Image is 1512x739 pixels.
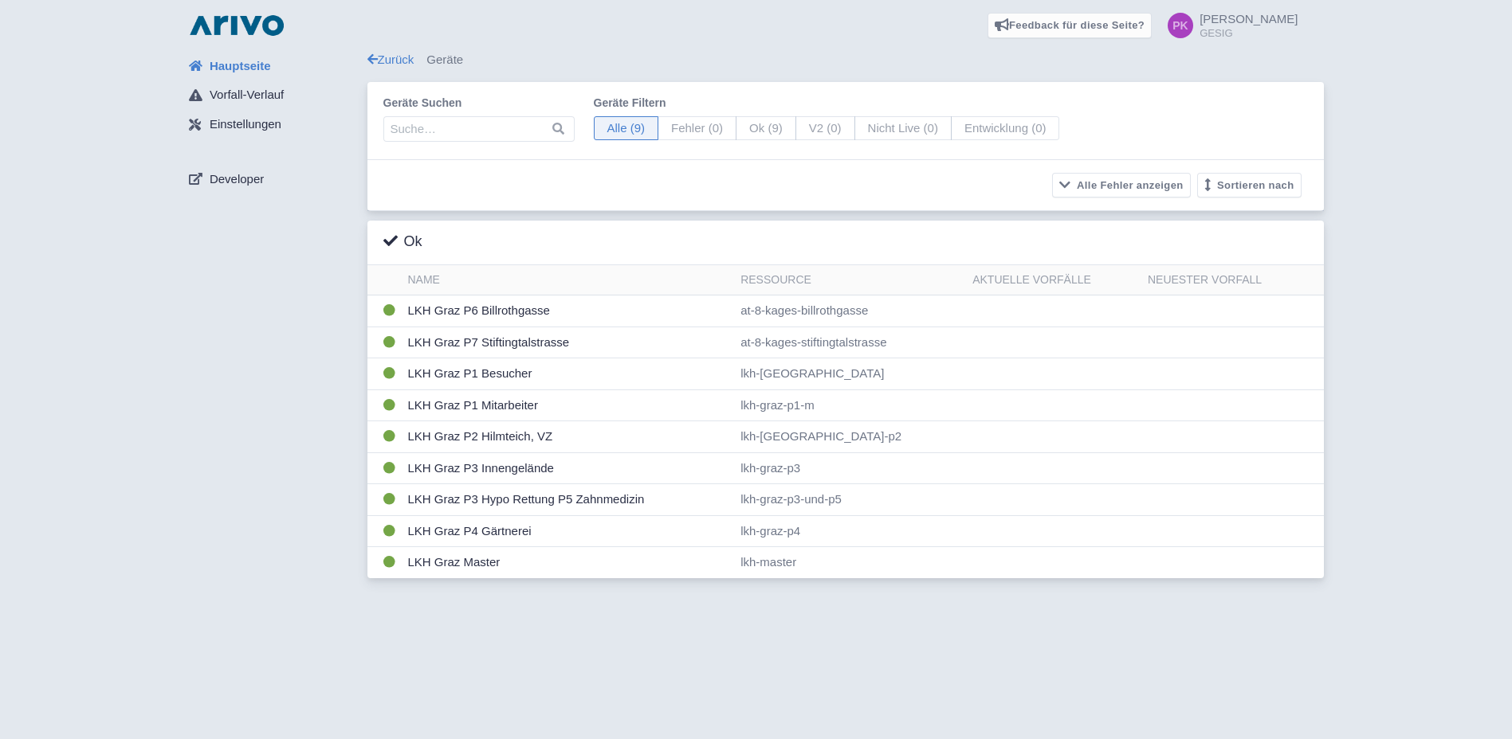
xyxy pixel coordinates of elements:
span: Ok (9) [736,116,796,141]
span: Vorfall-Verlauf [210,86,284,104]
th: Neuester Vorfall [1141,265,1324,295]
td: LKH Graz P3 Hypo Rettung P5 Zahnmedizin [402,484,735,516]
td: LKH Graz P4 Gärtnerei [402,515,735,547]
td: lkh-graz-p1-m [734,389,966,421]
td: lkh-graz-p4 [734,515,966,547]
td: LKH Graz P7 Stiftingtalstrasse [402,326,735,358]
span: Fehler (0) [658,116,736,141]
td: lkh-graz-p3-und-p5 [734,484,966,516]
td: LKH Graz Master [402,547,735,578]
label: Geräte suchen [383,95,575,111]
td: LKH Graz P2 Hilmteich, VZ [402,421,735,453]
td: LKH Graz P1 Mitarbeiter [402,389,735,421]
th: Name [402,265,735,295]
td: LKH Graz P1 Besucher [402,358,735,390]
td: lkh-[GEOGRAPHIC_DATA] [734,358,966,390]
a: Feedback für diese Seite? [988,13,1153,38]
td: at-8-kages-stiftingtalstrasse [734,326,966,358]
label: Geräte filtern [594,95,1060,111]
span: Hauptseite [210,57,271,76]
span: Nicht Live (0) [854,116,952,141]
span: Alle (9) [594,116,659,141]
a: Einstellungen [176,110,367,140]
a: Zurück [367,53,414,66]
span: Entwicklung (0) [951,116,1060,141]
a: Vorfall-Verlauf [176,80,367,111]
td: LKH Graz P6 Billrothgasse [402,295,735,327]
a: [PERSON_NAME] GESIG [1158,13,1298,38]
input: Suche… [383,116,575,142]
button: Alle Fehler anzeigen [1052,173,1191,197]
span: V2 (0) [795,116,855,141]
a: Hauptseite [176,51,367,81]
button: Sortieren nach [1197,173,1302,197]
td: lkh-master [734,547,966,578]
th: Aktuelle Vorfälle [966,265,1141,295]
span: Einstellungen [210,115,281,134]
a: Developer [176,164,367,194]
th: Ressource [734,265,966,295]
img: logo [186,13,288,38]
small: GESIG [1200,28,1298,38]
td: LKH Graz P3 Innengelände [402,452,735,484]
span: Developer [210,170,264,189]
h3: Ok [383,233,422,251]
div: Geräte [367,51,1324,69]
td: lkh-[GEOGRAPHIC_DATA]-p2 [734,421,966,453]
td: at-8-kages-billrothgasse [734,295,966,327]
span: [PERSON_NAME] [1200,12,1298,25]
td: lkh-graz-p3 [734,452,966,484]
